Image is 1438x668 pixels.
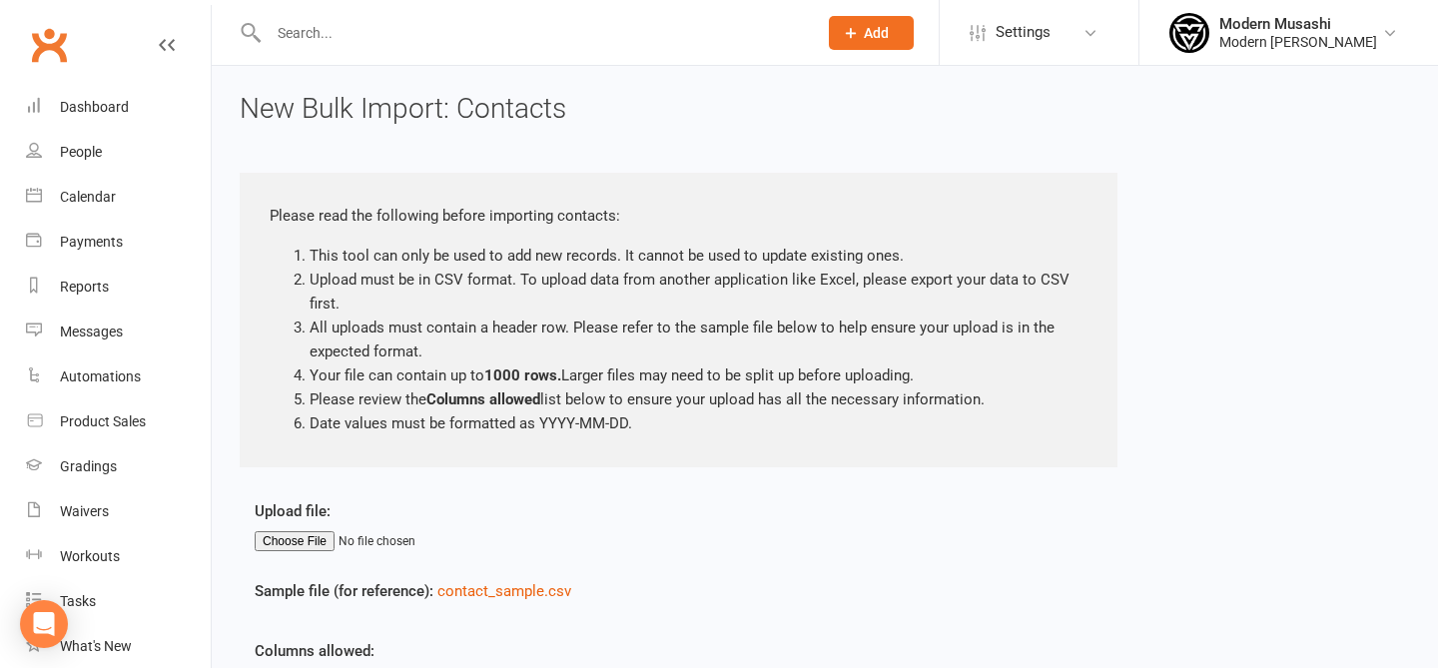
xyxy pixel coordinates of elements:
[255,499,331,523] label: Upload file:
[60,368,141,384] div: Automations
[26,85,211,130] a: Dashboard
[26,399,211,444] a: Product Sales
[1219,33,1377,51] div: Modern [PERSON_NAME]
[864,25,889,41] span: Add
[60,593,96,609] div: Tasks
[26,175,211,220] a: Calendar
[240,94,1410,125] h3: New Bulk Import: Contacts
[26,220,211,265] a: Payments
[26,444,211,489] a: Gradings
[310,363,1087,387] li: Your file can contain up to Larger files may need to be split up before uploading.
[310,268,1087,316] li: Upload must be in CSV format. To upload data from another application like Excel, please export y...
[310,316,1087,363] li: All uploads must contain a header row. Please refer to the sample file below to help ensure your ...
[60,458,117,474] div: Gradings
[60,144,102,160] div: People
[60,189,116,205] div: Calendar
[20,600,68,648] div: Open Intercom Messenger
[263,19,803,47] input: Search...
[26,489,211,534] a: Waivers
[24,20,74,70] a: Clubworx
[270,204,1087,228] p: Please read the following before importing contacts:
[60,413,146,429] div: Product Sales
[60,638,132,654] div: What's New
[310,411,1087,435] li: Date values must be formatted as YYYY-MM-DD.
[1219,15,1377,33] div: Modern Musashi
[26,579,211,624] a: Tasks
[426,390,540,408] b: Columns allowed
[26,534,211,579] a: Workouts
[996,10,1051,55] span: Settings
[310,244,1087,268] li: This tool can only be used to add new records. It cannot be used to update existing ones.
[255,639,374,663] label: Columns allowed:
[310,387,1087,411] li: Please review the list below to ensure your upload has all the necessary information.
[60,324,123,339] div: Messages
[60,234,123,250] div: Payments
[60,279,109,295] div: Reports
[26,265,211,310] a: Reports
[1169,13,1209,53] img: thumb_image1750915221.png
[60,548,120,564] div: Workouts
[26,130,211,175] a: People
[255,579,433,603] label: Sample file (for reference):
[437,582,571,600] a: contact_sample.csv
[829,16,914,50] button: Add
[60,503,109,519] div: Waivers
[26,310,211,354] a: Messages
[26,354,211,399] a: Automations
[484,366,561,384] b: 1000 rows.
[60,99,129,115] div: Dashboard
